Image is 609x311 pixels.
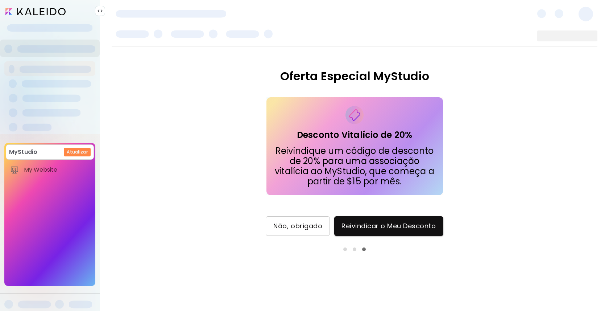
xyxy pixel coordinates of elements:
button: Reivindicar o Meu Desconto [334,216,443,236]
button: Não, obrigado [266,216,330,236]
p: Desconto Vitalício de 20% [297,130,413,140]
img: item [10,165,19,174]
p: MyStudio [9,148,37,156]
p: Reivindique um código de desconto de 20% para uma associação vitalícia ao MyStudio, que começa a ... [272,146,437,187]
img: collapse [97,8,103,14]
div: Oferta Especial MyStudio [280,70,429,83]
a: itemMy Website [6,163,94,177]
span: My Website [24,166,90,173]
span: Não, obrigado [273,222,322,230]
h6: Atualizar [67,149,88,155]
span: Reivindicar o Meu Desconto [341,222,436,230]
img: icon [348,109,361,121]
